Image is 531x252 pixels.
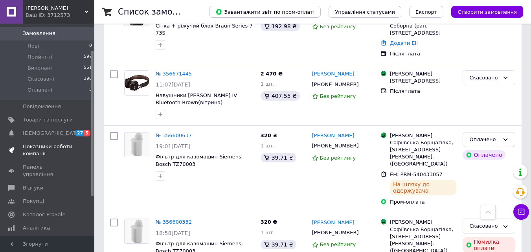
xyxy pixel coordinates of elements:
span: Без рейтингу [320,241,356,247]
span: Аналітика [23,224,50,232]
span: Управління статусами [335,9,395,15]
span: Завантажити звіт по пром-оплаті [215,8,314,15]
button: Завантажити звіт по пром-оплаті [209,6,321,18]
div: 39.71 ₴ [261,153,296,162]
span: [DEMOGRAPHIC_DATA] [23,130,81,137]
img: Фото товару [125,219,149,243]
span: Нові [28,42,39,50]
div: Оплачено [463,150,505,160]
span: Повідомлення [23,103,61,110]
div: Післяплата [390,88,456,95]
span: Панель управління [23,164,73,178]
a: Навушники [PERSON_NAME] IV Bluetooth Brown(вітрина) [156,92,237,106]
span: 390 [84,75,92,83]
span: 1 шт. [261,143,275,149]
span: 597 [84,53,92,61]
div: На шляху до одержувача [390,180,456,195]
a: [PERSON_NAME] [312,70,355,78]
div: Скасовано [469,222,499,230]
div: [STREET_ADDRESS] [390,77,456,85]
img: Фото товару [125,71,149,95]
span: 18:58[DATE] [156,230,190,236]
span: Каталог ProSale [23,211,65,218]
span: Створити замовлення [458,9,517,15]
button: Створити замовлення [451,6,523,18]
div: [PERSON_NAME] [390,219,456,226]
a: Додати ЕН [390,40,419,46]
span: Скасовані [28,75,54,83]
button: Чат з покупцем [513,204,529,220]
a: Фільтр для кавомашин Siemens, Bosch TZ70003 [156,154,243,167]
a: № 356671445 [156,71,192,77]
span: 19:01[DATE] [156,143,190,149]
span: 320 ₴ [261,132,277,138]
a: Фото товару [124,219,149,244]
div: 39.71 ₴ [261,240,296,249]
span: Покупці [23,198,44,205]
span: 0 [89,42,92,50]
div: [PHONE_NUMBER] [311,79,360,90]
span: 27 [75,130,84,136]
span: Оплачені [28,86,52,94]
div: Скасовано [469,74,499,82]
a: № 356600332 [156,219,192,225]
div: 192.98 ₴ [261,22,300,31]
div: Післяплата [390,50,456,57]
span: Товари та послуги [23,116,73,123]
div: Оплачено [469,136,499,144]
div: Пром-оплата [390,199,456,206]
span: Відгуки [23,184,43,191]
a: [PERSON_NAME] [312,219,355,226]
button: Експорт [409,6,444,18]
a: Фото товару [124,132,149,157]
span: Eliot [26,5,85,12]
span: 5 [89,86,92,94]
h1: Список замовлень [118,7,198,17]
span: 320 ₴ [261,219,277,225]
span: Замовлення [23,30,55,37]
div: 407.55 ₴ [261,91,300,101]
span: Без рейтингу [320,24,356,29]
div: [PERSON_NAME] [390,132,456,139]
span: Виконані [28,64,52,72]
span: 5 [84,130,90,136]
span: 551 [84,64,92,72]
a: Створити замовлення [443,9,523,15]
a: № 356600637 [156,132,192,138]
a: [PERSON_NAME] [312,132,355,140]
button: Управління статусами [329,6,401,18]
span: 1 шт. [261,230,275,235]
img: Фото товару [125,132,149,156]
span: 11:07[DATE] [156,81,190,88]
span: 2 470 ₴ [261,71,283,77]
div: [PERSON_NAME] [390,70,456,77]
span: Прийняті [28,53,52,61]
span: 1 шт. [261,81,275,87]
a: Фото товару [124,70,149,96]
span: ЕН: PRM-540433057 [390,171,443,177]
span: Експорт [415,9,437,15]
div: Ваш ID: 3712573 [26,12,94,19]
span: Показники роботи компанії [23,143,73,157]
div: [PHONE_NUMBER] [311,141,360,151]
span: Без рейтингу [320,93,356,99]
span: Без рейтингу [320,155,356,161]
div: Софіївська Борщагівка, [STREET_ADDRESS][PERSON_NAME], ([GEOGRAPHIC_DATA]) [390,139,456,168]
div: [PHONE_NUMBER] [311,228,360,238]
